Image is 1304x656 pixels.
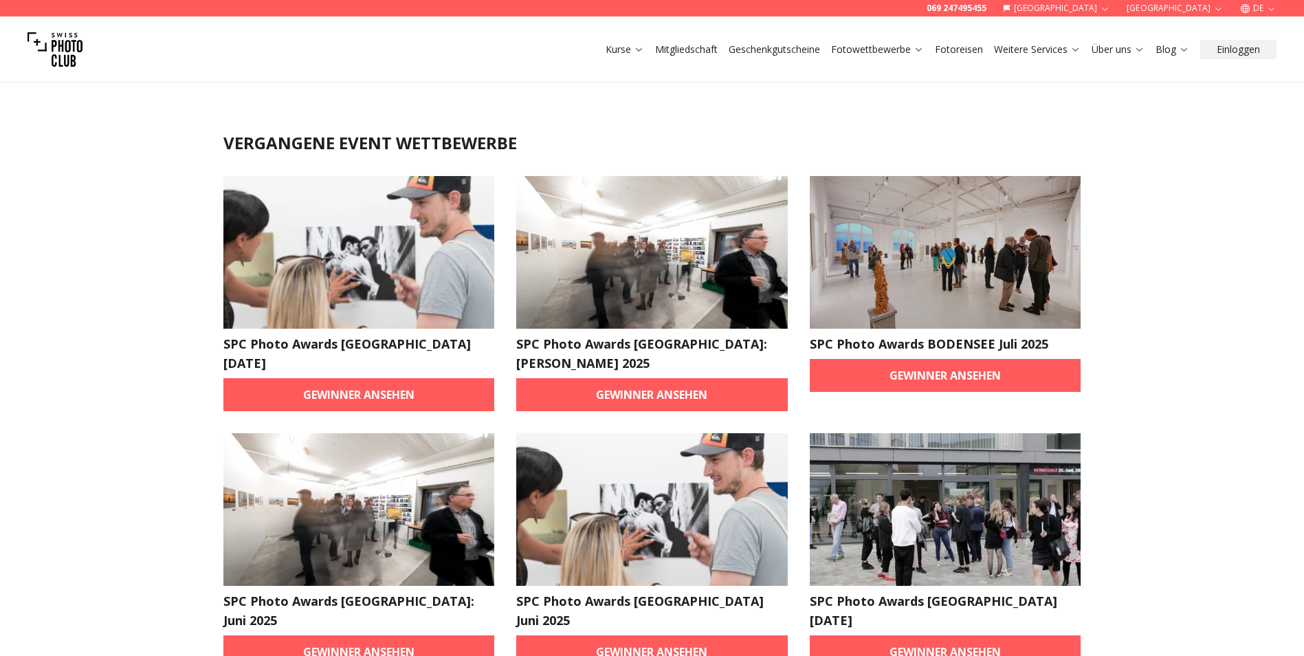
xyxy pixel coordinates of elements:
button: Kurse [600,40,650,59]
a: Fotoreisen [935,43,983,56]
button: Mitgliedschaft [650,40,723,59]
button: Weitere Services [988,40,1086,59]
img: SPC Photo Awards DRESDEN September 2025 [223,176,495,329]
a: Fotowettbewerbe [831,43,924,56]
h2: SPC Photo Awards [GEOGRAPHIC_DATA]: [PERSON_NAME] 2025 [516,334,788,373]
h2: SPC Photo Awards BODENSEE Juli 2025 [810,334,1081,353]
a: Über uns [1092,43,1145,56]
button: Fotoreisen [929,40,988,59]
button: Fotowettbewerbe [826,40,929,59]
img: SPC Photo Awards BODENSEE Juli 2025 [810,176,1081,329]
a: 069 247495455 [927,3,986,14]
img: SPC Photo Awards Zürich: Juni 2025 [223,433,495,586]
a: Geschenkgutscheine [729,43,820,56]
h1: Vergangene Event Wettbewerbe [223,132,1081,154]
h2: SPC Photo Awards [GEOGRAPHIC_DATA]: Juni 2025 [223,591,495,630]
img: SPC Photo Awards Zürich: Herbst 2025 [516,176,788,329]
a: Kurse [606,43,644,56]
a: Blog [1156,43,1189,56]
h2: SPC Photo Awards [GEOGRAPHIC_DATA] [DATE] [810,591,1081,630]
h2: SPC Photo Awards [GEOGRAPHIC_DATA] [DATE] [223,334,495,373]
button: Geschenkgutscheine [723,40,826,59]
img: SPC Photo Awards BERLIN May 2025 [810,433,1081,586]
button: Über uns [1086,40,1150,59]
img: SPC Photo Awards WIEN Juni 2025 [516,433,788,586]
h2: SPC Photo Awards [GEOGRAPHIC_DATA] Juni 2025 [516,591,788,630]
a: Mitgliedschaft [655,43,718,56]
button: Blog [1150,40,1195,59]
button: Einloggen [1200,40,1277,59]
a: Gewinner ansehen [810,359,1081,392]
a: Gewinner ansehen [516,378,788,411]
a: Gewinner ansehen [223,378,495,411]
img: Swiss photo club [27,22,82,77]
a: Weitere Services [994,43,1081,56]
